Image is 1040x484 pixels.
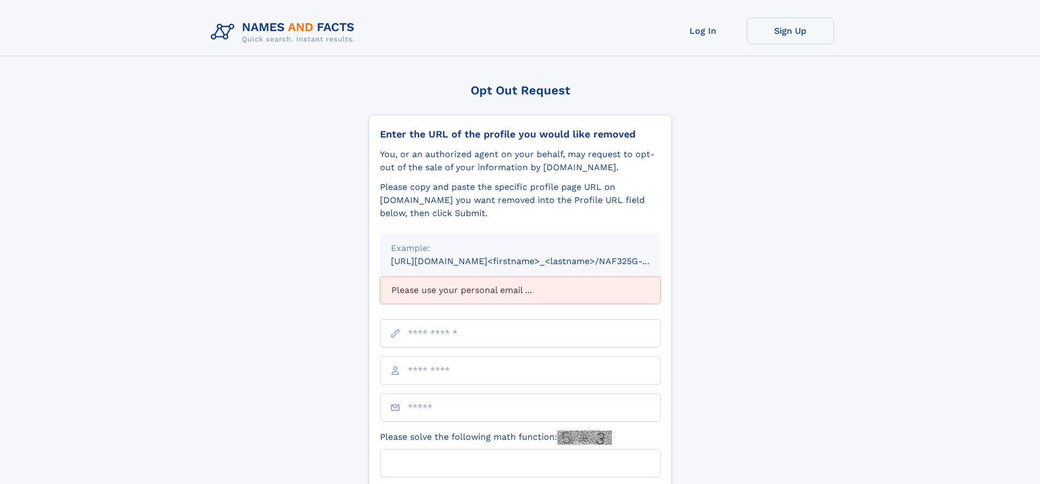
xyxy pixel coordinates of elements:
img: Logo Names and Facts [206,17,364,47]
label: Please solve the following math function: [380,431,612,445]
a: Sign Up [747,17,834,44]
div: Opt Out Request [369,83,672,97]
div: Please use your personal email ... [380,277,661,304]
div: Please copy and paste the specific profile page URL on [DOMAIN_NAME] you want removed into the Pr... [380,181,661,220]
small: [URL][DOMAIN_NAME]<firstname>_<lastname>/NAF325G-xxxxxxxx [391,256,681,266]
div: Enter the URL of the profile you would like removed [380,128,661,140]
a: Log In [659,17,747,44]
div: You, or an authorized agent on your behalf, may request to opt-out of the sale of your informatio... [380,148,661,174]
div: Example: [391,242,650,255]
